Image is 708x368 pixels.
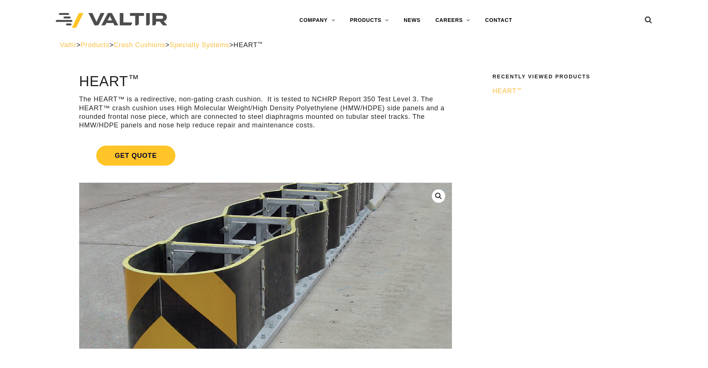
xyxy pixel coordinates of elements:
[79,95,452,130] p: The HEART™ is a redirective, non-gating crash cushion. It is tested to NCHRP Report 350 Test Leve...
[79,137,452,175] a: Get Quote
[169,41,229,49] a: Specialty Systems
[492,87,643,95] a: HEART™
[128,73,139,85] sup: ™
[81,41,109,49] a: Products
[292,13,342,28] a: COMPANY
[478,13,520,28] a: CONTACT
[79,74,452,89] h1: HEART
[428,13,478,28] a: CAREERS
[96,146,175,166] span: Get Quote
[60,41,76,49] a: Valtir
[492,74,643,79] h2: Recently Viewed Products
[60,41,648,49] div: > > > >
[396,13,428,28] a: NEWS
[517,87,522,92] sup: ™
[492,87,522,95] span: HEART
[114,41,165,49] a: Crash Cushions
[233,41,263,49] span: HEART
[342,13,396,28] a: PRODUCTS
[56,13,167,28] img: Valtir
[258,41,263,46] sup: ™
